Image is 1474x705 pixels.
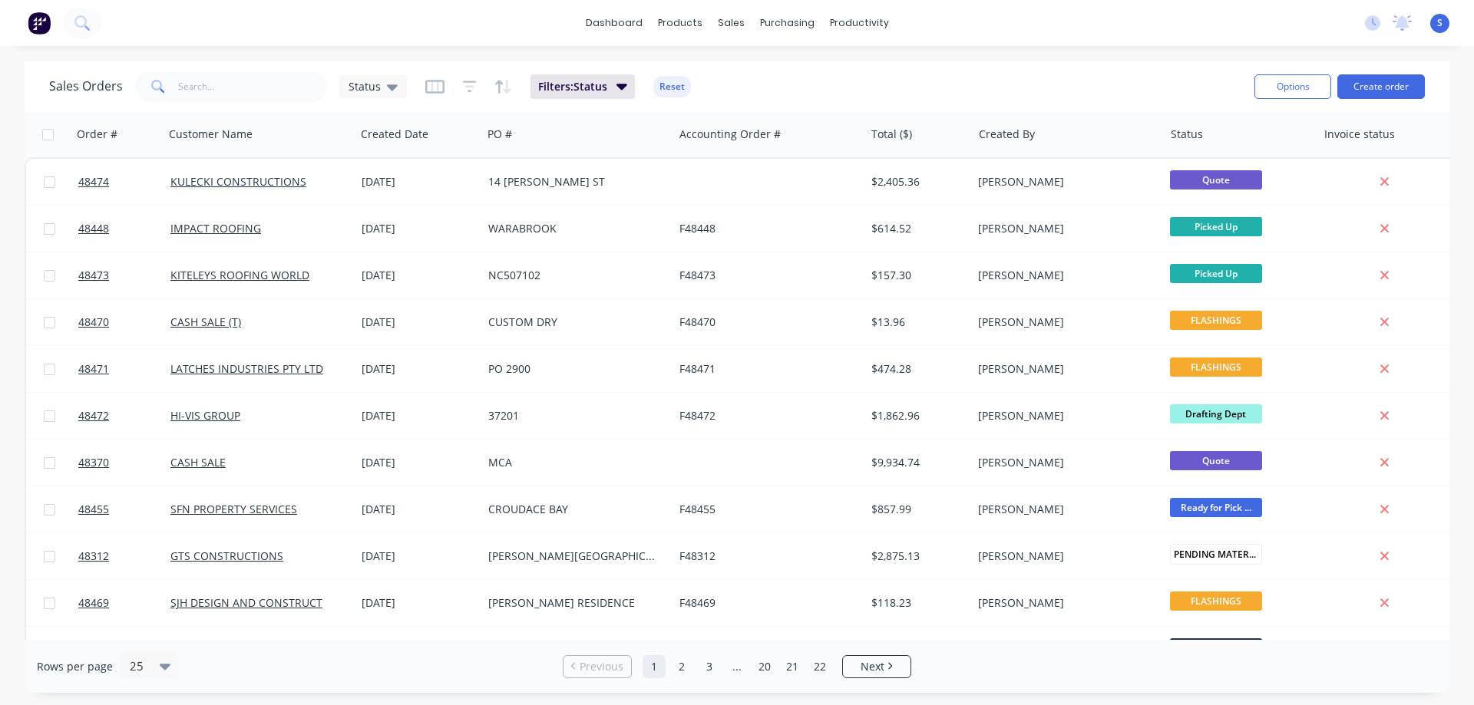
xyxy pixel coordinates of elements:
[698,655,721,678] a: Page 3
[488,361,659,377] div: PO 2900
[843,659,911,674] a: Next page
[362,221,476,236] div: [DATE]
[808,655,831,678] a: Page 22
[978,174,1148,189] div: [PERSON_NAME]
[362,268,476,283] div: [DATE]
[752,12,822,35] div: purchasing
[871,455,961,470] div: $9,934.74
[488,549,659,564] div: [PERSON_NAME][GEOGRAPHIC_DATA]
[78,346,170,392] a: 48471
[49,79,123,94] h1: Sales Orders
[538,79,607,94] span: Filters: Status
[1171,127,1203,142] div: Status
[1170,357,1262,377] span: FLASHINGS
[361,127,428,142] div: Created Date
[725,655,749,678] a: Jump forward
[710,12,752,35] div: sales
[362,595,476,611] div: [DATE]
[679,361,850,377] div: F48471
[978,268,1148,283] div: [PERSON_NAME]
[1337,74,1425,99] button: Create order
[488,221,659,236] div: WARABROOK
[978,549,1148,564] div: [PERSON_NAME]
[78,533,170,579] a: 48312
[170,361,323,376] a: LATCHES INDUSTRIES PTY LTD
[362,502,476,517] div: [DATE]
[170,549,283,563] a: GTS CONSTRUCTIONS
[488,268,659,283] div: NC507102
[871,502,961,517] div: $857.99
[1254,74,1331,99] button: Options
[679,502,850,517] div: F48455
[78,393,170,439] a: 48472
[170,502,297,516] a: SFN PROPERTY SERVICES
[557,655,917,678] ul: Pagination
[170,268,309,282] a: KITELEYS ROOFING WORLD
[861,659,884,674] span: Next
[169,127,253,142] div: Customer Name
[362,174,476,189] div: [DATE]
[1170,591,1262,611] span: FLASHINGS
[170,455,226,469] a: CASH SALE
[978,595,1148,611] div: [PERSON_NAME]
[643,655,666,678] a: Page 1 is your current page
[822,12,897,35] div: productivity
[978,221,1148,236] div: [PERSON_NAME]
[488,502,659,517] div: CROUDACE BAY
[78,299,170,345] a: 48470
[170,408,240,423] a: HI-VIS GROUP
[170,221,261,236] a: IMPACT ROOFING
[78,502,109,517] span: 48455
[78,455,109,470] span: 48370
[679,595,850,611] div: F48469
[1170,170,1262,189] span: Quote
[78,549,109,564] span: 48312
[978,455,1148,470] div: [PERSON_NAME]
[488,174,659,189] div: 14 [PERSON_NAME] ST
[1170,638,1262,657] span: Submitted
[1170,404,1262,423] span: Drafting Dept
[362,361,476,377] div: [DATE]
[1170,451,1262,470] span: Quote
[78,486,170,532] a: 48455
[1170,544,1262,565] span: PENDING MATERIA...
[978,408,1148,423] div: [PERSON_NAME]
[362,455,476,470] div: [DATE]
[488,455,659,470] div: MCA
[78,315,109,330] span: 48470
[488,595,659,611] div: [PERSON_NAME] RESIDENCE
[78,627,170,673] a: 48468
[1437,16,1443,30] span: S
[871,595,961,611] div: $118.23
[1170,498,1262,517] span: Ready for Pick ...
[1170,264,1262,283] span: Picked Up
[487,127,512,142] div: PO #
[78,159,170,205] a: 48474
[178,71,328,102] input: Search...
[362,315,476,330] div: [DATE]
[37,659,113,674] span: Rows per page
[78,206,170,252] a: 48448
[488,408,659,423] div: 37201
[679,127,781,142] div: Accounting Order #
[978,502,1148,517] div: [PERSON_NAME]
[362,408,476,423] div: [DATE]
[488,315,659,330] div: CUSTOM DRY
[170,595,322,610] a: SJH DESIGN AND CONSTRUCT
[362,549,476,564] div: [DATE]
[679,408,850,423] div: F48472
[753,655,776,678] a: Page 20
[679,268,850,283] div: F48473
[78,595,109,611] span: 48469
[349,78,381,94] span: Status
[679,221,850,236] div: F48448
[78,268,109,283] span: 48473
[871,315,961,330] div: $13.96
[871,549,961,564] div: $2,875.13
[781,655,804,678] a: Page 21
[530,74,635,99] button: Filters:Status
[650,12,710,35] div: products
[653,76,691,97] button: Reset
[170,315,241,329] a: CASH SALE (T)
[979,127,1035,142] div: Created By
